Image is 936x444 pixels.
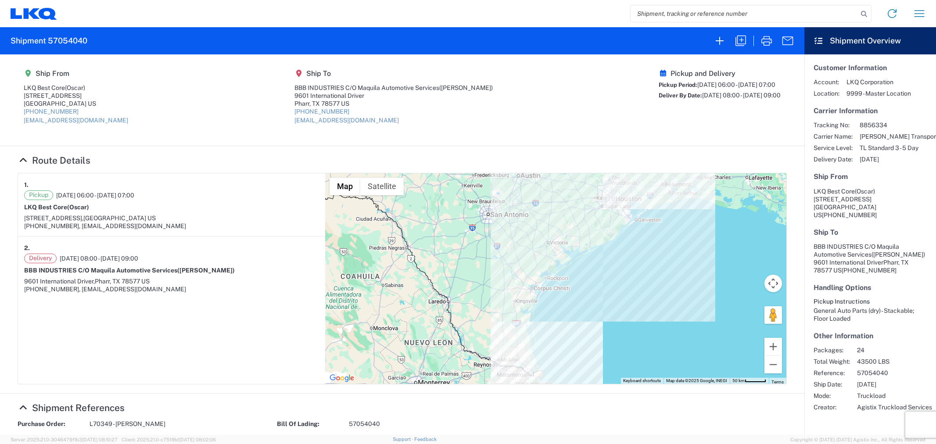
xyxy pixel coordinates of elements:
div: [PHONE_NUMBER], [EMAIL_ADDRESS][DOMAIN_NAME] [24,222,319,230]
a: [EMAIL_ADDRESS][DOMAIN_NAME] [294,117,399,124]
span: 9999 - Master Location [846,90,911,97]
span: [PHONE_NUMBER] [842,267,897,274]
a: Terms [771,380,784,384]
span: Packages: [814,346,850,354]
span: Ship Date: [814,380,850,388]
a: [PHONE_NUMBER] [294,108,349,115]
a: [EMAIL_ADDRESS][DOMAIN_NAME] [24,117,128,124]
span: Delivery Date: [814,155,853,163]
button: Map camera controls [764,275,782,292]
strong: 1. [24,179,29,190]
span: ([PERSON_NAME]) [439,84,493,91]
button: Keyboard shortcuts [623,378,661,384]
div: General Auto Parts (dry) - Stackable; Floor Loaded [814,307,927,322]
span: Total Weight: [814,358,850,365]
div: [PHONE_NUMBER], [EMAIL_ADDRESS][DOMAIN_NAME] [24,285,319,293]
span: LKQ Corporation [846,78,911,86]
button: Zoom in [764,338,782,355]
span: [PHONE_NUMBER] [822,211,877,218]
span: (Oscar) [67,204,89,211]
span: Creator: [814,403,850,411]
a: [PHONE_NUMBER] [24,108,79,115]
span: 57054040 [349,420,380,428]
span: Agistix Truckload Services [857,403,932,411]
span: Map data ©2025 Google, INEGI [666,378,727,383]
span: [DATE] 08:00 - [DATE] 09:00 [60,254,138,262]
span: Client: 2025.21.0-c751f8d [122,437,216,442]
strong: Bill Of Lading: [277,420,343,428]
span: Carrier Name: [814,132,853,140]
span: [STREET_ADDRESS], [24,215,83,222]
div: BBB INDUSTRIES C/O Maquila Automotive Services [294,84,493,92]
span: Copyright © [DATE]-[DATE] Agistix Inc., All Rights Reserved [790,436,925,444]
span: Pickup [24,190,53,200]
h5: Customer Information [814,64,927,72]
a: Hide Details [18,402,125,413]
span: [STREET_ADDRESS] [814,196,871,203]
span: [GEOGRAPHIC_DATA] US [83,215,156,222]
a: Feedback [414,437,437,442]
span: BBB INDUSTRIES C/O Maquila Automotive Services 9601 International Driver [814,243,925,266]
span: 43500 LBS [857,358,932,365]
h5: Ship To [294,69,493,78]
div: [GEOGRAPHIC_DATA] US [24,100,128,107]
span: Server: 2025.21.0-3046479f1b3 [11,437,118,442]
div: LKQ Best Core [24,84,128,92]
a: Hide Details [18,155,90,166]
span: Location: [814,90,839,97]
h5: Other Information [814,332,927,340]
input: Shipment, tracking or reference number [631,5,858,22]
button: Zoom out [764,356,782,373]
strong: Purchase Order: [18,420,83,428]
h5: Ship From [24,69,128,78]
span: [DATE] 06:00 - [DATE] 07:00 [697,81,775,88]
span: Deliver By Date: [659,92,702,99]
address: [GEOGRAPHIC_DATA] US [814,187,927,219]
h6: Pickup Instructions [814,298,927,305]
span: LKQ Best Core [814,188,855,195]
h5: Handling Options [814,283,927,292]
span: [DATE] 06:00 - [DATE] 07:00 [56,191,134,199]
span: (Oscar) [855,188,875,195]
button: Show street map [330,178,360,195]
span: Service Level: [814,144,853,152]
span: Account: [814,78,839,86]
h5: Pickup and Delivery [659,69,781,78]
span: Reference: [814,369,850,377]
span: ([PERSON_NAME]) [871,251,925,258]
span: (Oscar) [65,84,85,91]
h2: Shipment 57054040 [11,36,87,46]
span: [DATE] 08:10:27 [82,437,118,442]
h5: Ship To [814,228,927,236]
span: [DATE] 08:00 - [DATE] 09:00 [702,92,781,99]
span: L70349 - JEFF [90,420,165,428]
span: 24 [857,346,932,354]
span: 50 km [732,378,745,383]
div: 9601 International Driver [294,92,493,100]
h5: Ship From [814,172,927,181]
button: Show satellite imagery [360,178,404,195]
span: 57054040 [857,369,932,377]
a: Support [393,437,415,442]
span: Truckload [857,392,932,400]
span: Pharr, TX 78577 US [95,278,150,285]
h5: Carrier Information [814,107,927,115]
div: Pharr, TX 78577 US [294,100,493,107]
span: Delivery [24,254,57,263]
strong: LKQ Best Core [24,204,89,211]
button: Drag Pegman onto the map to open Street View [764,306,782,324]
header: Shipment Overview [804,27,936,54]
span: ([PERSON_NAME]) [177,267,235,274]
span: Tracking No: [814,121,853,129]
strong: BBB INDUSTRIES C/O Maquila Automotive Services [24,267,235,274]
button: Map Scale: 50 km per 45 pixels [730,378,769,384]
span: Mode: [814,392,850,400]
span: 9601 International Driver, [24,278,95,285]
span: [DATE] 08:02:06 [179,437,216,442]
a: Open this area in Google Maps (opens a new window) [327,372,356,384]
span: [DATE] [857,380,932,388]
div: [STREET_ADDRESS] [24,92,128,100]
span: Pickup Period: [659,82,697,88]
img: Google [327,372,356,384]
strong: 2. [24,243,30,254]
